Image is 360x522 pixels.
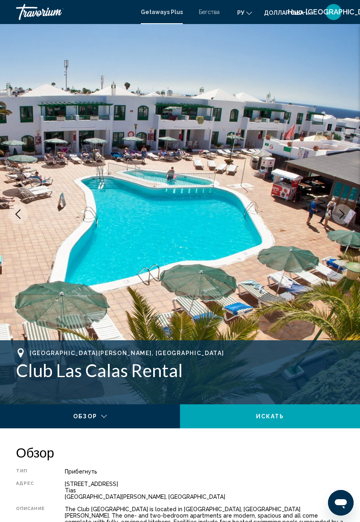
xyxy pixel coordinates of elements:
[199,9,220,15] a: Бегства
[65,468,344,475] div: Прибегнуть
[16,4,133,20] a: Травориум
[323,4,344,20] button: Меню пользователя
[16,444,344,460] h2: Обзор
[30,350,224,356] span: [GEOGRAPHIC_DATA][PERSON_NAME], [GEOGRAPHIC_DATA]
[16,481,45,500] div: Адрес
[328,490,354,516] iframe: Кнопка запуска окна обмена сообщениями
[180,404,360,428] button: искать
[141,9,183,15] a: Getaways Plus
[264,10,304,16] font: доллар США
[65,481,344,500] div: [STREET_ADDRESS] Tias [GEOGRAPHIC_DATA][PERSON_NAME], [GEOGRAPHIC_DATA]
[237,7,252,18] button: Изменить язык
[16,468,45,475] div: Тип
[8,204,28,224] button: Previous image
[264,7,311,18] button: Изменить валюту
[237,10,244,16] font: ру
[332,204,352,224] button: Next image
[16,360,344,381] h1: Club Las Calas Rental
[256,414,284,420] span: искать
